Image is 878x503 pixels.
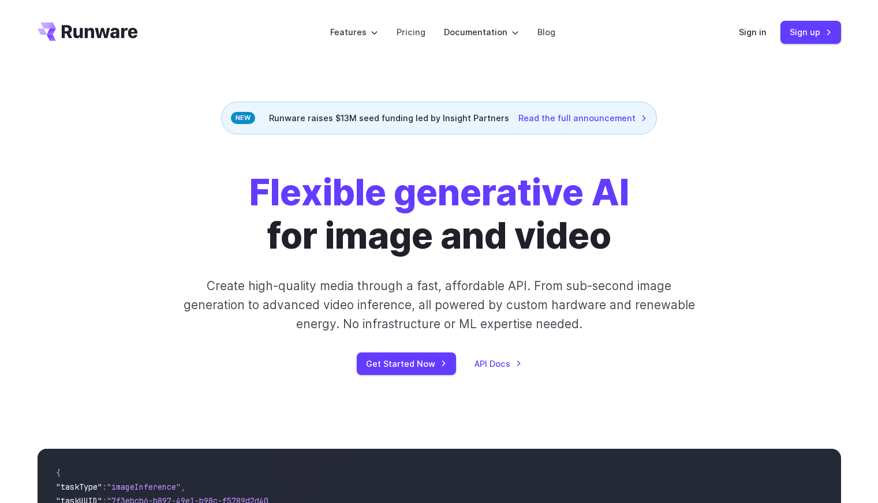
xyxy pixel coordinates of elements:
[56,482,102,492] span: "taskType"
[182,276,696,334] p: Create high-quality media through a fast, affordable API. From sub-second image generation to adv...
[518,111,647,125] a: Read the full announcement
[107,482,181,492] span: "imageInference"
[102,482,107,492] span: :
[249,171,629,258] h1: for image and video
[181,482,185,492] span: ,
[357,352,456,375] a: Get Started Now
[444,25,519,39] label: Documentation
[780,21,841,43] a: Sign up
[475,357,522,370] a: API Docs
[739,25,767,39] a: Sign in
[56,468,61,478] span: {
[537,25,555,39] a: Blog
[249,171,629,214] strong: Flexible generative AI
[221,102,657,134] div: Runware raises $13M seed funding led by Insight Partners
[397,25,425,39] a: Pricing
[38,22,138,41] a: Go to /
[330,25,378,39] label: Features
